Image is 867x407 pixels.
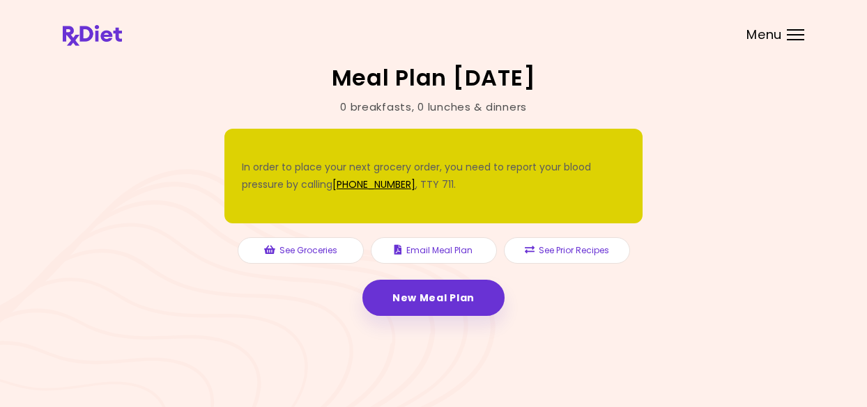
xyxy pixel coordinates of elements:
[340,99,527,115] div: 0 breakfasts , 0 lunches & dinners
[362,280,505,316] a: New Meal Plan
[371,237,497,264] button: Email Meal Plan
[504,237,630,264] button: See Prior Recipes
[63,25,122,46] img: RxDiet
[238,237,364,264] button: See Groceries
[332,177,415,191] a: [PHONE_NUMBER]
[242,159,625,193] div: In order to place your next grocery order, you need to report your blood pressure by calling , TT...
[332,67,536,89] h2: Meal Plan [DATE]
[746,29,782,41] span: Menu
